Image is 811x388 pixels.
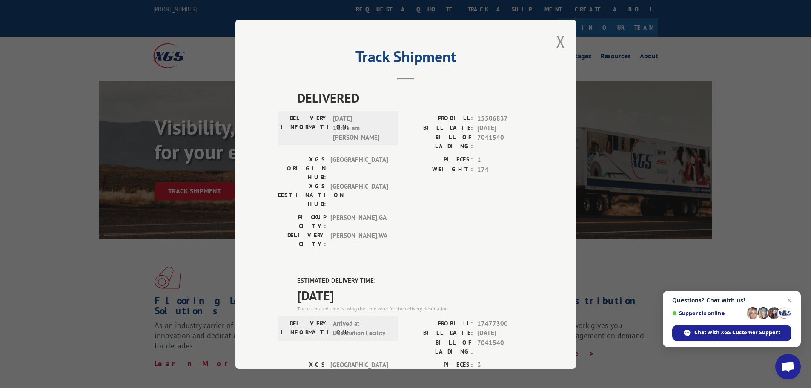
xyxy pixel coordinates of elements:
span: [GEOGRAPHIC_DATA] [330,182,388,209]
span: Support is online [672,310,744,316]
label: ESTIMATED DELIVERY TIME: [297,276,533,286]
label: PIECES: [406,360,473,370]
label: PIECES: [406,155,473,165]
span: 17477300 [477,319,533,328]
label: DELIVERY INFORMATION: [281,114,329,143]
span: [DATE] [477,328,533,338]
span: 174 [477,164,533,174]
label: BILL DATE: [406,328,473,338]
label: PROBILL: [406,319,473,328]
span: [DATE] [477,123,533,133]
span: [PERSON_NAME] , WA [330,231,388,249]
label: DELIVERY CITY: [278,231,326,249]
span: Close chat [784,295,794,305]
label: WEIGHT: [406,164,473,174]
span: 15506837 [477,114,533,124]
div: Chat with XGS Customer Support [672,325,791,341]
label: PROBILL: [406,114,473,124]
div: Open chat [775,354,801,379]
span: 1 [477,155,533,165]
label: XGS ORIGIN HUB: [278,360,326,387]
span: 7041540 [477,133,533,151]
span: [DATE] 11:55 am [PERSON_NAME] [333,114,390,143]
span: [DATE] [297,285,533,305]
span: [GEOGRAPHIC_DATA] [330,360,388,387]
span: DELIVERED [297,88,533,107]
label: BILL OF LADING: [406,338,473,356]
label: XGS ORIGIN HUB: [278,155,326,182]
span: Arrived at Destination Facility [333,319,390,338]
span: [PERSON_NAME] , GA [330,213,388,231]
span: [GEOGRAPHIC_DATA] [330,155,388,182]
label: PICKUP CITY: [278,213,326,231]
label: XGS DESTINATION HUB: [278,182,326,209]
div: The estimated time is using the time zone for the delivery destination. [297,305,533,312]
span: Questions? Chat with us! [672,297,791,304]
span: Chat with XGS Customer Support [694,329,780,336]
label: DELIVERY INFORMATION: [281,319,329,338]
span: 3 [477,360,533,370]
span: 7041540 [477,338,533,356]
label: BILL OF LADING: [406,133,473,151]
h2: Track Shipment [278,51,533,67]
button: Close modal [556,30,565,53]
label: BILL DATE: [406,123,473,133]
